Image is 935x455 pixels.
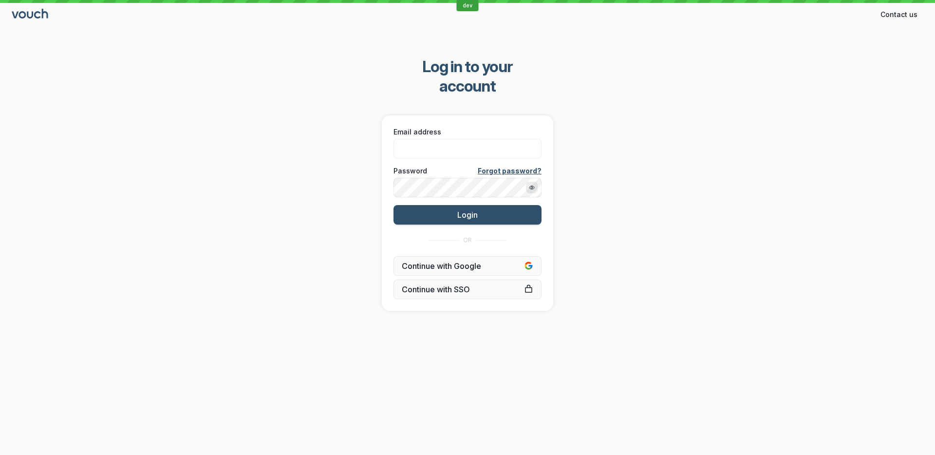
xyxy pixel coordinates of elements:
button: Show password [526,182,538,193]
a: Continue with SSO [393,280,542,299]
span: Contact us [880,10,917,19]
span: OR [463,236,472,244]
a: Forgot password? [478,166,542,176]
button: Contact us [875,7,923,22]
a: Go to sign in [12,11,50,19]
button: Continue with Google [393,256,542,276]
span: Login [457,210,478,220]
span: Continue with SSO [402,284,533,294]
button: Login [393,205,542,225]
span: Continue with Google [402,261,533,271]
span: Password [393,166,427,176]
span: Email address [393,127,441,137]
span: Log in to your account [395,57,541,96]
